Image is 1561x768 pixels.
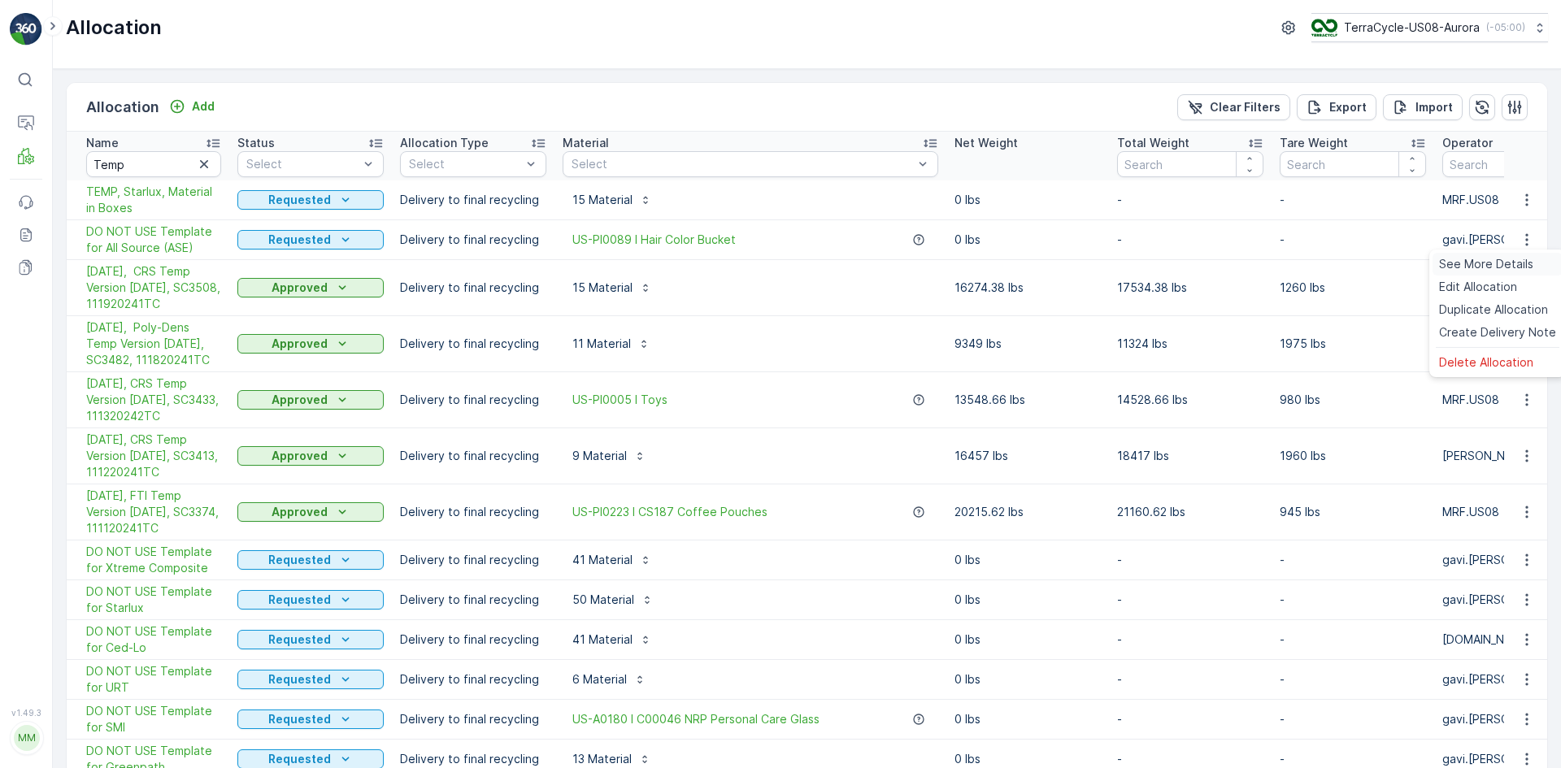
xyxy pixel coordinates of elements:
td: Delivery to final recycling [392,580,554,620]
p: - [1280,751,1426,767]
p: Requested [268,232,331,248]
p: 0 lbs [954,671,1101,688]
button: Approved [237,334,384,354]
p: Requested [268,671,331,688]
span: [DATE], Poly-Dens Temp Version [DATE], SC3482, 111820241TC [86,319,221,368]
p: Status [237,135,275,151]
span: [DATE], CRS Temp Version [DATE], SC3413, 111220241TC [86,432,221,480]
button: Requested [237,670,384,689]
span: DO NOT USE Template for SMI [86,703,221,735]
p: Requested [268,631,331,648]
button: Approved [237,502,384,522]
p: 20215.62 lbs [954,504,1101,520]
p: - [1280,552,1426,568]
p: - [1280,631,1426,648]
button: Approved [237,446,384,466]
p: 17534.38 lbs [1117,280,1263,296]
p: - [1280,711,1426,727]
p: Requested [268,552,331,568]
td: Delivery to final recycling [392,540,554,580]
button: 15 Material [563,187,662,213]
p: 9 Material [572,448,627,464]
p: Allocation Type [400,135,489,151]
span: [DATE], FTI Temp Version [DATE], SC3374, 111120241TC [86,488,221,536]
p: 6 Material [572,671,627,688]
p: Approved [272,336,328,352]
p: 0 lbs [954,192,1101,208]
button: Approved [237,278,384,297]
p: - [1280,192,1426,208]
p: Import [1415,99,1453,115]
p: Approved [272,448,328,464]
p: Net Weight [954,135,1018,151]
span: Edit Allocation [1439,279,1517,295]
p: Tare Weight [1280,135,1348,151]
p: 41 Material [572,552,633,568]
button: 41 Material [563,627,662,653]
p: Add [192,98,215,115]
p: 13548.66 lbs [954,392,1101,408]
p: - [1280,592,1426,608]
span: v 1.49.3 [10,708,42,718]
p: Requested [268,592,331,608]
td: Delivery to final recycling [392,484,554,540]
button: Import [1383,94,1463,120]
a: 11/11/24, FTI Temp Version Nov 2024, SC3374, 111120241TC [86,488,221,536]
p: 13 Material [572,751,632,767]
p: Requested [268,751,331,767]
input: Search [86,151,221,177]
td: Delivery to final recycling [392,260,554,316]
a: DO NOT USE Template for URT [86,663,221,696]
p: Total Weight [1117,135,1189,151]
p: Approved [272,280,328,296]
p: 21160.62 lbs [1117,504,1263,520]
img: image_ci7OI47.png [1311,19,1337,37]
p: Allocation [86,96,159,119]
p: - [1117,751,1263,767]
p: 15 Material [572,280,633,296]
p: Requested [268,711,331,727]
a: 11/14/24, CRS Temp Version Nov 2024, SC3433, 111320242TC [86,375,221,424]
p: 16274.38 lbs [954,280,1101,296]
p: Allocation [66,15,162,41]
span: DO NOT USE Template for All Source (ASE) [86,223,221,256]
button: Requested [237,230,384,249]
button: 41 Material [563,547,662,573]
td: Delivery to final recycling [392,700,554,740]
p: - [1280,671,1426,688]
p: - [1280,232,1426,248]
span: [DATE], CRS Temp Version [DATE], SC3508, 111920241TC [86,263,221,312]
span: TEMP, Starlux, Material in Boxes [86,184,221,216]
p: Name [86,135,119,151]
p: Material [563,135,609,151]
p: 1260 lbs [1280,280,1426,296]
p: Select [246,156,359,172]
p: 0 lbs [954,552,1101,568]
a: US-A0180 I C00046 NRP Personal Care Glass [572,711,820,727]
button: Requested [237,190,384,210]
button: Export [1297,94,1376,120]
button: Requested [237,709,384,729]
p: 0 lbs [954,592,1101,608]
a: 11/13/24, CRS Temp Version Nov 2024, SC3413, 111220241TC [86,432,221,480]
button: 50 Material [563,587,663,613]
p: 0 lbs [954,631,1101,648]
span: Delete Allocation [1439,354,1533,371]
p: 1975 lbs [1280,336,1426,352]
img: logo [10,13,42,46]
button: Clear Filters [1177,94,1290,120]
button: 11 Material [563,331,660,357]
a: 11/19/24, Poly-Dens Temp Version Nov 2024, SC3482, 111820241TC [86,319,221,368]
td: Delivery to final recycling [392,660,554,700]
td: Delivery to final recycling [392,372,554,428]
p: 41 Material [572,631,633,648]
td: Delivery to final recycling [392,428,554,484]
div: MM [14,725,40,751]
p: - [1117,232,1263,248]
a: DO NOT USE Template for Xtreme Composite [86,544,221,576]
p: Approved [272,392,328,408]
a: US-PI0223 I CS187 Coffee Pouches [572,504,767,520]
p: Clear Filters [1210,99,1281,115]
p: - [1117,711,1263,727]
